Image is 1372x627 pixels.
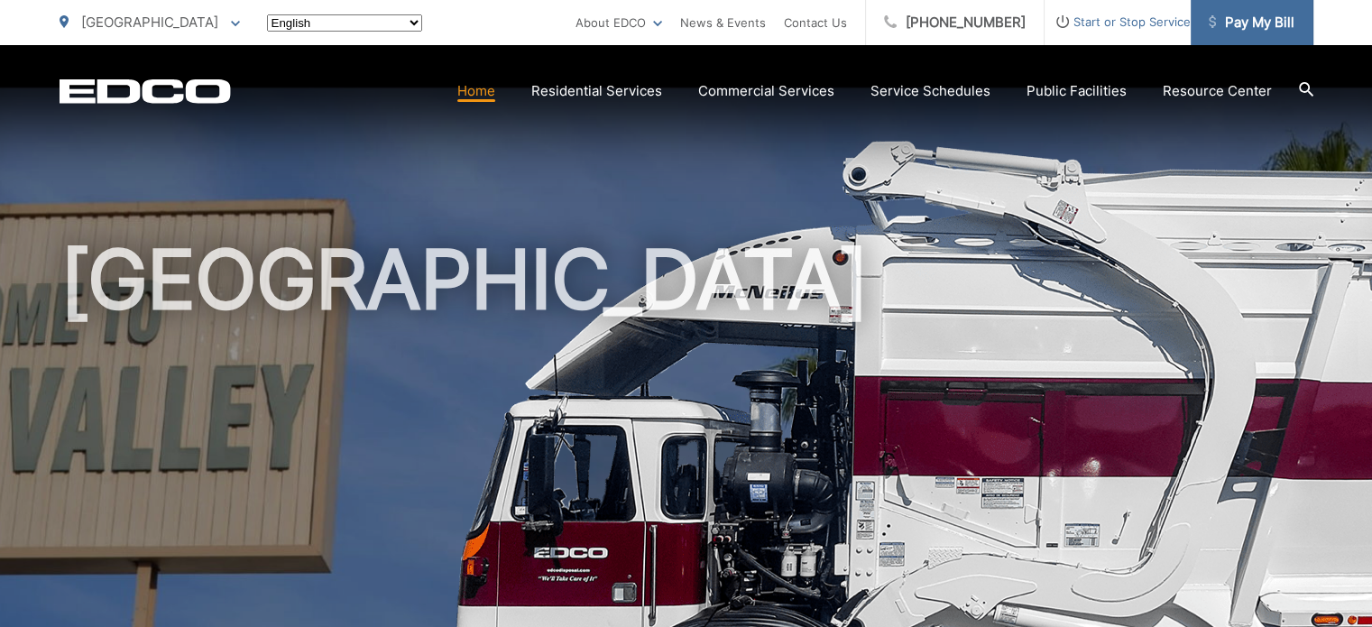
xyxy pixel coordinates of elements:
a: Public Facilities [1027,80,1127,102]
a: Contact Us [784,12,847,33]
select: Select a language [267,14,422,32]
a: About EDCO [576,12,662,33]
a: Residential Services [531,80,662,102]
a: Home [457,80,495,102]
a: Commercial Services [698,80,834,102]
span: Pay My Bill [1209,12,1294,33]
a: Service Schedules [870,80,990,102]
a: EDCD logo. Return to the homepage. [60,78,231,104]
a: News & Events [680,12,766,33]
a: Resource Center [1163,80,1272,102]
span: [GEOGRAPHIC_DATA] [81,14,218,31]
